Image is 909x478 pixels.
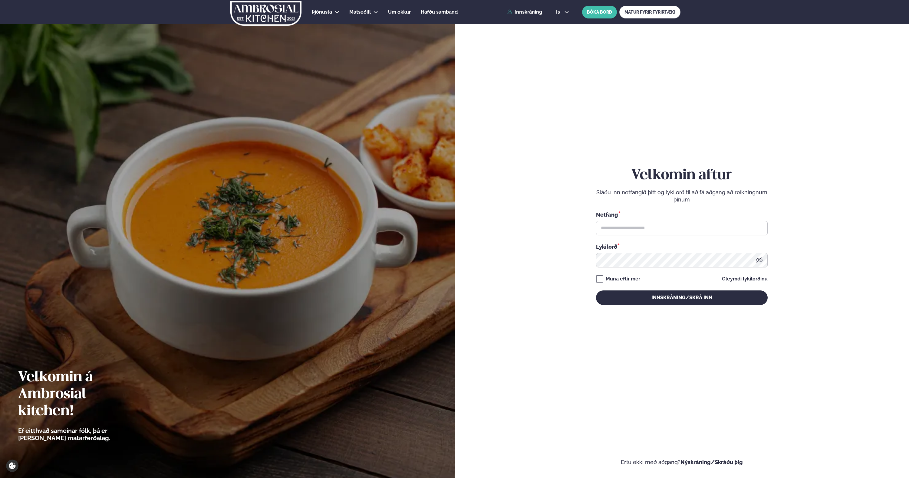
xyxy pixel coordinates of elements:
[349,9,371,15] span: Matseðill
[18,369,144,420] h2: Velkomin á Ambrosial kitchen!
[596,211,768,218] div: Netfang
[582,6,617,18] button: BÓKA BORÐ
[596,290,768,305] button: Innskráning/Skrá inn
[421,9,458,15] span: Hafðu samband
[473,459,891,466] p: Ertu ekki með aðgang?
[421,8,458,16] a: Hafðu samband
[596,167,768,184] h2: Velkomin aftur
[507,9,542,15] a: Innskráning
[551,10,574,15] button: is
[556,10,562,15] span: is
[619,6,680,18] a: MATUR FYRIR FYRIRTÆKI
[388,9,411,15] span: Um okkur
[722,277,768,281] a: Gleymdi lykilorðinu
[349,8,371,16] a: Matseðill
[6,460,18,472] a: Cookie settings
[312,9,332,15] span: Þjónusta
[680,459,743,465] a: Nýskráning/Skráðu þig
[18,427,144,442] p: Ef eitthvað sameinar fólk, þá er [PERSON_NAME] matarferðalag.
[596,189,768,203] p: Sláðu inn netfangið þitt og lykilorð til að fá aðgang að reikningnum þínum
[596,243,768,250] div: Lykilorð
[312,8,332,16] a: Þjónusta
[388,8,411,16] a: Um okkur
[230,1,302,26] img: logo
